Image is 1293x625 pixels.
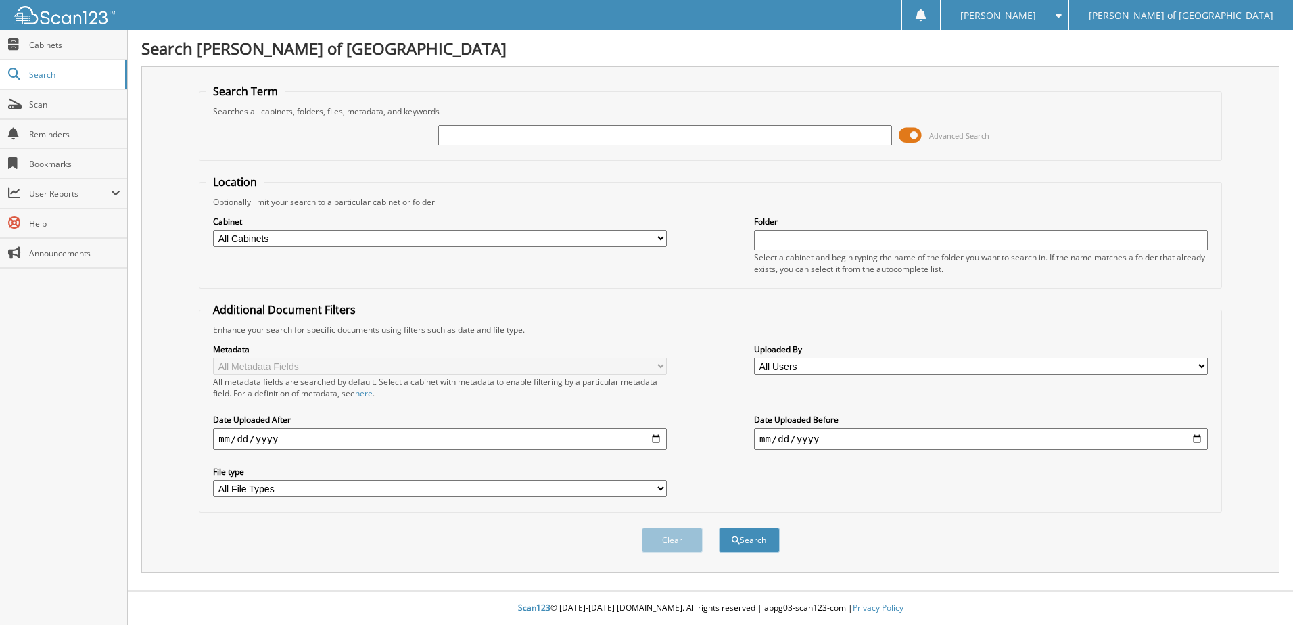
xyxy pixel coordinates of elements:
input: end [754,428,1208,450]
a: here [355,388,373,399]
label: Date Uploaded Before [754,414,1208,425]
span: [PERSON_NAME] [960,11,1036,20]
span: User Reports [29,188,111,200]
span: Bookmarks [29,158,120,170]
div: Select a cabinet and begin typing the name of the folder you want to search in. If the name match... [754,252,1208,275]
label: File type [213,466,667,478]
label: Date Uploaded After [213,414,667,425]
span: Search [29,69,118,80]
div: Searches all cabinets, folders, files, metadata, and keywords [206,106,1215,117]
label: Uploaded By [754,344,1208,355]
span: Cabinets [29,39,120,51]
label: Cabinet [213,216,667,227]
img: scan123-logo-white.svg [14,6,115,24]
a: Privacy Policy [853,602,903,614]
label: Folder [754,216,1208,227]
span: Scan [29,99,120,110]
span: Help [29,218,120,229]
legend: Additional Document Filters [206,302,362,317]
div: Enhance your search for specific documents using filters such as date and file type. [206,324,1215,335]
span: Reminders [29,129,120,140]
span: Announcements [29,248,120,259]
legend: Location [206,175,264,189]
div: © [DATE]-[DATE] [DOMAIN_NAME]. All rights reserved | appg03-scan123-com | [128,592,1293,625]
button: Clear [642,528,703,553]
h1: Search [PERSON_NAME] of [GEOGRAPHIC_DATA] [141,37,1279,60]
label: Metadata [213,344,667,355]
input: start [213,428,667,450]
span: Advanced Search [929,131,989,141]
button: Search [719,528,780,553]
span: Scan123 [518,602,550,614]
div: All metadata fields are searched by default. Select a cabinet with metadata to enable filtering b... [213,376,667,399]
div: Optionally limit your search to a particular cabinet or folder [206,196,1215,208]
legend: Search Term [206,84,285,99]
span: [PERSON_NAME] of [GEOGRAPHIC_DATA] [1089,11,1273,20]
